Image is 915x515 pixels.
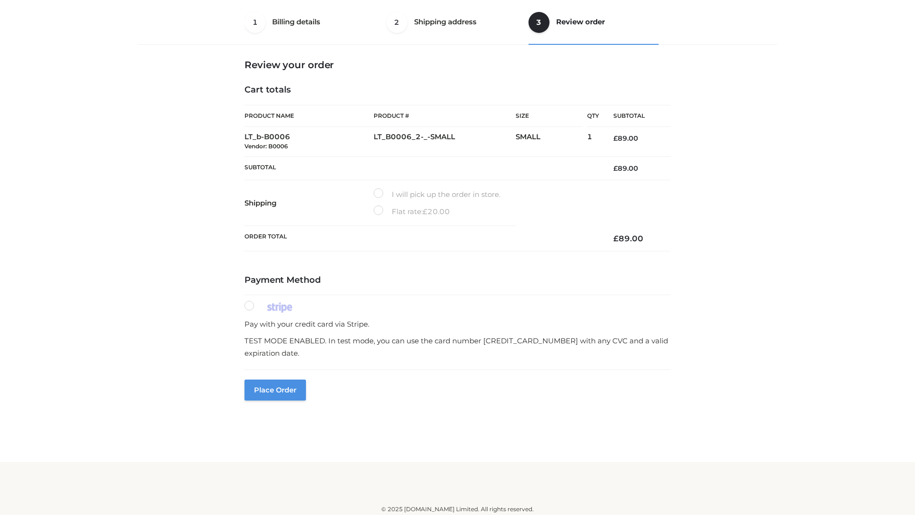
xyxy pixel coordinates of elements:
th: Product Name [244,105,374,127]
span: £ [423,207,427,216]
td: 1 [587,127,599,157]
span: £ [613,164,618,173]
th: Subtotal [244,156,599,180]
p: TEST MODE ENABLED. In test mode, you can use the card number [CREDIT_CARD_NUMBER] with any CVC an... [244,335,671,359]
span: £ [613,134,618,143]
th: Size [516,105,582,127]
th: Subtotal [599,105,671,127]
label: I will pick up the order in store. [374,188,500,201]
p: Pay with your credit card via Stripe. [244,318,671,330]
th: Qty [587,105,599,127]
th: Product # [374,105,516,127]
small: Vendor: B0006 [244,143,288,150]
label: Flat rate: [374,206,450,218]
span: £ [613,234,619,243]
bdi: 89.00 [613,234,643,243]
td: SMALL [516,127,587,157]
h4: Cart totals [244,85,671,95]
bdi: 89.00 [613,164,638,173]
button: Place order [244,380,306,401]
h4: Payment Method [244,275,671,286]
div: © 2025 [DOMAIN_NAME] Limited. All rights reserved. [142,505,773,514]
h3: Review your order [244,59,671,71]
td: LT_B0006_2-_-SMALL [374,127,516,157]
bdi: 89.00 [613,134,638,143]
th: Shipping [244,180,374,226]
th: Order Total [244,226,599,251]
bdi: 20.00 [423,207,450,216]
td: LT_b-B0006 [244,127,374,157]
